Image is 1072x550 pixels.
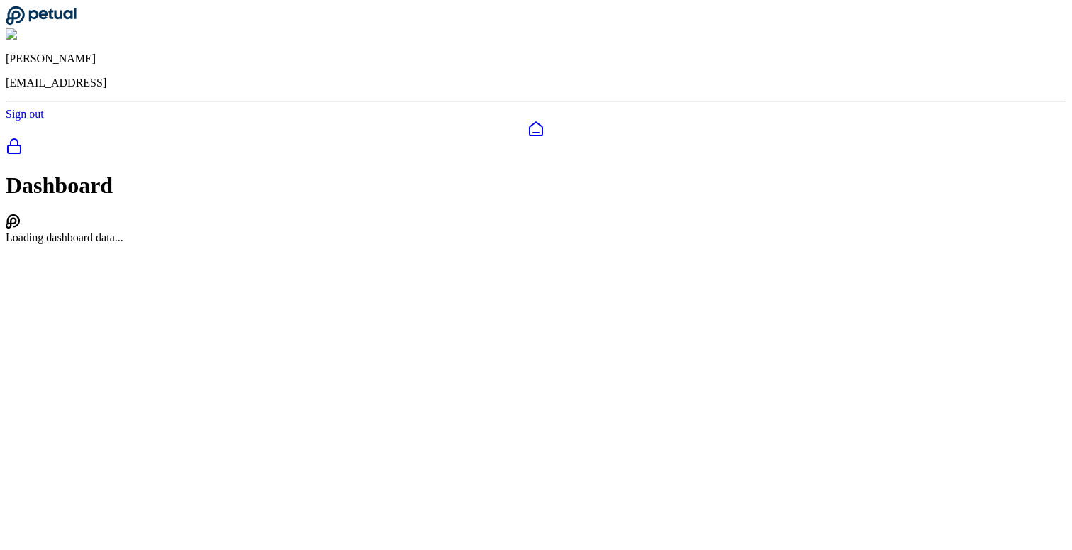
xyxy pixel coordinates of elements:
[6,172,1066,199] h1: Dashboard
[6,16,77,28] a: Go to Dashboard
[6,28,74,41] img: Snir Kodesh
[6,121,1066,138] a: Dashboard
[6,108,44,120] a: Sign out
[6,77,1066,89] p: [EMAIL_ADDRESS]
[6,53,1066,65] p: [PERSON_NAME]
[6,231,1066,244] div: Loading dashboard data...
[6,138,1066,158] a: SOC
